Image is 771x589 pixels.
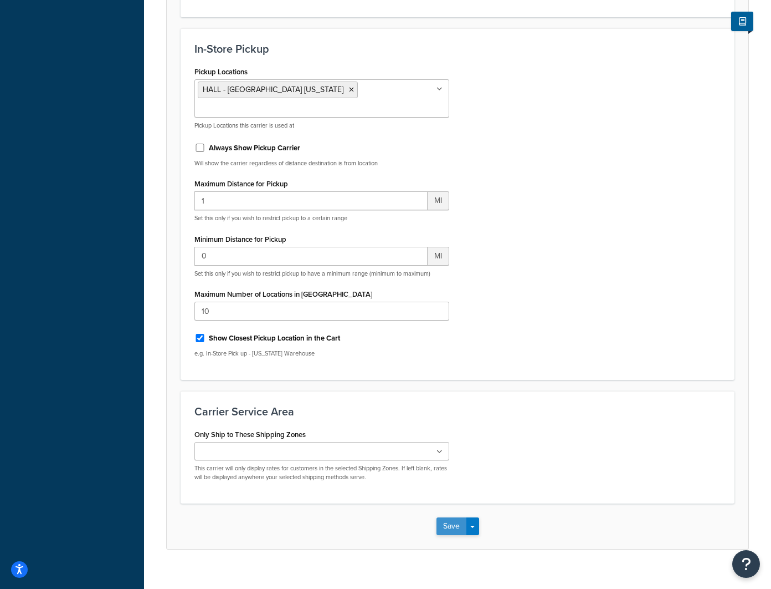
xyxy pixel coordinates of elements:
label: Maximum Distance for Pickup [194,180,288,188]
button: Save [436,517,466,535]
label: Only Ship to These Shipping Zones [194,430,306,439]
label: Always Show Pickup Carrier [209,143,300,153]
button: Show Help Docs [731,12,753,31]
h3: Carrier Service Area [194,405,721,418]
label: Pickup Locations [194,68,248,76]
span: MI [428,247,449,266]
p: Pickup Locations this carrier is used at [194,121,449,130]
button: Open Resource Center [732,550,760,578]
label: Maximum Number of Locations in [GEOGRAPHIC_DATA] [194,290,372,298]
label: Show Closest Pickup Location in the Cart [209,333,340,343]
h3: In-Store Pickup [194,43,721,55]
p: Will show the carrier regardless of distance destination is from location [194,159,449,167]
p: Set this only if you wish to restrict pickup to a certain range [194,214,449,222]
span: HALL - [GEOGRAPHIC_DATA] [US_STATE] [203,84,343,95]
p: e.g. In-Store Pick up - [US_STATE] Warehouse [194,349,449,358]
span: MI [428,191,449,210]
label: Minimum Distance for Pickup [194,235,286,243]
p: Set this only if you wish to restrict pickup to have a minimum range (minimum to maximum) [194,270,449,278]
p: This carrier will only display rates for customers in the selected Shipping Zones. If left blank,... [194,464,449,481]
